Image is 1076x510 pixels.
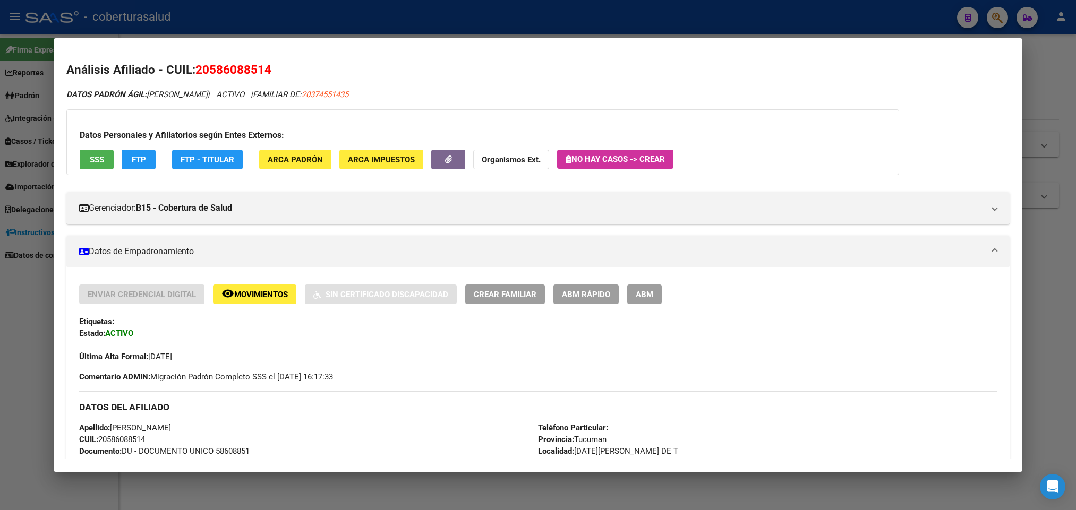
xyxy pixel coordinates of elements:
button: Movimientos [213,284,296,304]
i: | ACTIVO | [66,90,348,99]
span: ABM [636,290,653,299]
span: Crear Familiar [474,290,536,299]
h3: DATOS DEL AFILIADO [79,401,996,413]
strong: Código Postal: [538,458,590,468]
button: ABM Rápido [553,284,619,304]
button: Organismos Ext. [473,150,549,169]
span: Migración Padrón Completo SSS el [DATE] 16:17:33 [79,371,333,383]
button: ARCA Impuestos [339,150,423,169]
strong: DATOS PADRÓN ÁGIL: [66,90,147,99]
span: EXTRANJERO DESCONOCIDO [79,458,234,468]
button: ARCA Padrón [259,150,331,169]
strong: Comentario ADMIN: [79,372,150,382]
span: SSS [90,155,104,165]
strong: Provincia: [538,435,574,444]
mat-expansion-panel-header: Gerenciador:B15 - Cobertura de Salud [66,192,1009,224]
strong: Documento: [79,446,122,456]
button: Enviar Credencial Digital [79,284,204,304]
strong: Teléfono Particular: [538,423,608,433]
span: Enviar Credencial Digital [88,290,196,299]
span: [DATE][PERSON_NAME] DE T [538,446,678,456]
mat-panel-title: Datos de Empadronamiento [79,245,984,258]
span: 4000 [538,458,607,468]
mat-icon: remove_red_eye [221,287,234,300]
strong: Localidad: [538,446,574,456]
strong: Nacionalidad: [79,458,127,468]
span: Sin Certificado Discapacidad [326,290,448,299]
strong: CUIL: [79,435,98,444]
button: No hay casos -> Crear [557,150,673,169]
button: SSS [80,150,114,169]
strong: Última Alta Formal: [79,352,148,361]
button: FTP - Titular [172,150,243,169]
strong: Organismos Ext. [482,155,541,165]
button: ABM [627,284,662,304]
mat-panel-title: Gerenciador: [79,202,984,214]
span: [PERSON_NAME] [79,423,171,433]
span: 20586088514 [79,435,145,444]
h2: Análisis Afiliado - CUIL: [66,61,1009,79]
strong: Etiquetas: [79,317,114,326]
h3: Datos Personales y Afiliatorios según Entes Externos: [80,129,886,142]
span: Tucuman [538,435,607,444]
strong: ACTIVO [105,329,133,338]
span: 20586088514 [195,63,271,76]
span: Movimientos [234,290,288,299]
strong: Estado: [79,329,105,338]
button: FTP [122,150,156,169]
span: [PERSON_NAME] [66,90,208,99]
span: FAMILIAR DE: [253,90,348,99]
span: FTP [132,155,146,165]
strong: B15 - Cobertura de Salud [136,202,232,214]
span: ABM Rápido [562,290,610,299]
span: DU - DOCUMENTO UNICO 58608851 [79,446,250,456]
button: Sin Certificado Discapacidad [305,284,457,304]
span: ARCA Padrón [268,155,323,165]
span: ARCA Impuestos [348,155,415,165]
button: Crear Familiar [465,284,545,304]
strong: Apellido: [79,423,110,433]
span: [DATE] [79,352,172,361]
span: FTP - Titular [181,155,234,165]
div: Open Intercom Messenger [1040,474,1065,499]
mat-expansion-panel-header: Datos de Empadronamiento [66,236,1009,267]
span: No hay casos -> Crear [566,154,665,164]
span: 20374551435 [302,90,348,99]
